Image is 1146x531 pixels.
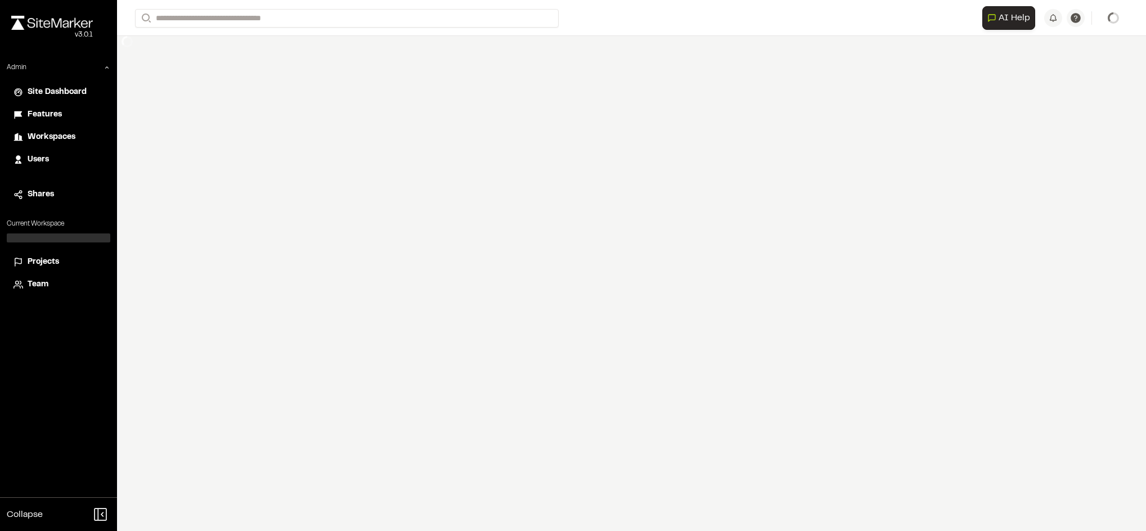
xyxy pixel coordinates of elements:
[28,154,49,166] span: Users
[11,16,93,30] img: rebrand.png
[982,6,1035,30] button: Open AI Assistant
[11,30,93,40] div: Oh geez...please don't...
[14,109,104,121] a: Features
[28,109,62,121] span: Features
[7,62,26,73] p: Admin
[7,508,43,521] span: Collapse
[982,6,1040,30] div: Open AI Assistant
[14,86,104,98] a: Site Dashboard
[28,278,48,291] span: Team
[14,131,104,143] a: Workspaces
[14,278,104,291] a: Team
[28,131,75,143] span: Workspaces
[14,256,104,268] a: Projects
[135,9,155,28] button: Search
[28,188,54,201] span: Shares
[28,256,59,268] span: Projects
[28,86,87,98] span: Site Dashboard
[14,154,104,166] a: Users
[999,11,1030,25] span: AI Help
[14,188,104,201] a: Shares
[7,219,110,229] p: Current Workspace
